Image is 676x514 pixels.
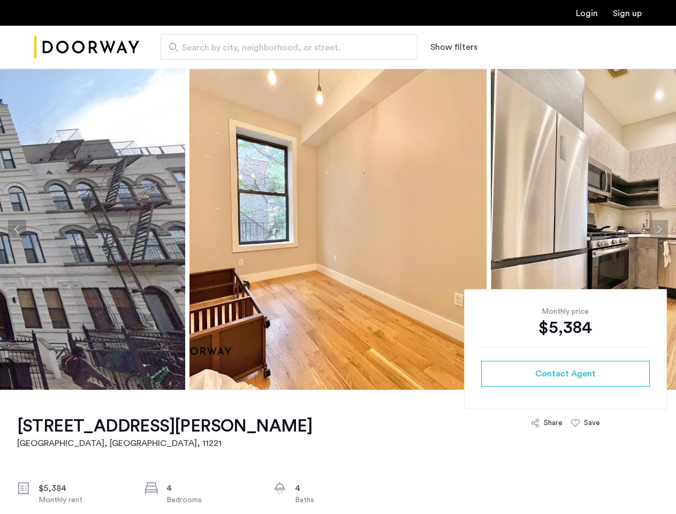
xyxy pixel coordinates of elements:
a: [STREET_ADDRESS][PERSON_NAME][GEOGRAPHIC_DATA], [GEOGRAPHIC_DATA], 11221 [17,415,313,450]
div: 4 [166,482,256,495]
a: Cazamio Logo [34,27,139,67]
div: Share [544,418,563,428]
div: Monthly rent [39,495,128,505]
button: Show or hide filters [430,41,477,54]
a: Registration [613,9,642,18]
span: Contact Agent [535,367,596,380]
div: Baths [295,495,385,505]
h1: [STREET_ADDRESS][PERSON_NAME] [17,415,313,437]
a: Login [576,9,598,18]
h2: [GEOGRAPHIC_DATA], [GEOGRAPHIC_DATA] , 11221 [17,437,313,450]
button: Next apartment [650,220,668,238]
div: Save [584,418,600,428]
button: Previous apartment [8,220,26,238]
span: Search by city, neighborhood, or street. [182,41,388,54]
img: logo [34,27,139,67]
div: Bedrooms [166,495,256,505]
div: 4 [295,482,385,495]
div: $5,384 [481,317,650,338]
img: apartment [189,69,487,390]
button: button [481,361,650,387]
input: Apartment Search [161,34,417,60]
div: $5,384 [39,482,128,495]
div: Monthly price [481,306,650,317]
